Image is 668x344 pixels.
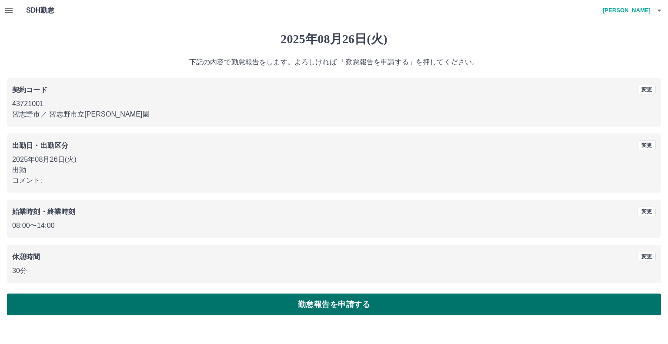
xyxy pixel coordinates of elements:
[638,85,656,94] button: 変更
[12,253,40,261] b: 休憩時間
[12,99,656,109] p: 43721001
[12,86,47,94] b: 契約コード
[12,175,656,186] p: コメント:
[12,109,656,120] p: 習志野市 ／ 習志野市立[PERSON_NAME]園
[12,142,68,149] b: 出勤日・出勤区分
[12,154,656,165] p: 2025年08月26日(火)
[12,208,75,215] b: 始業時刻・終業時刻
[7,32,661,47] h1: 2025年08月26日(火)
[12,165,656,175] p: 出勤
[12,266,656,276] p: 30分
[638,140,656,150] button: 変更
[638,252,656,261] button: 変更
[7,294,661,315] button: 勤怠報告を申請する
[12,220,656,231] p: 08:00 〜 14:00
[638,207,656,216] button: 変更
[7,57,661,67] p: 下記の内容で勤怠報告をします。よろしければ 「勤怠報告を申請する」を押してください。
